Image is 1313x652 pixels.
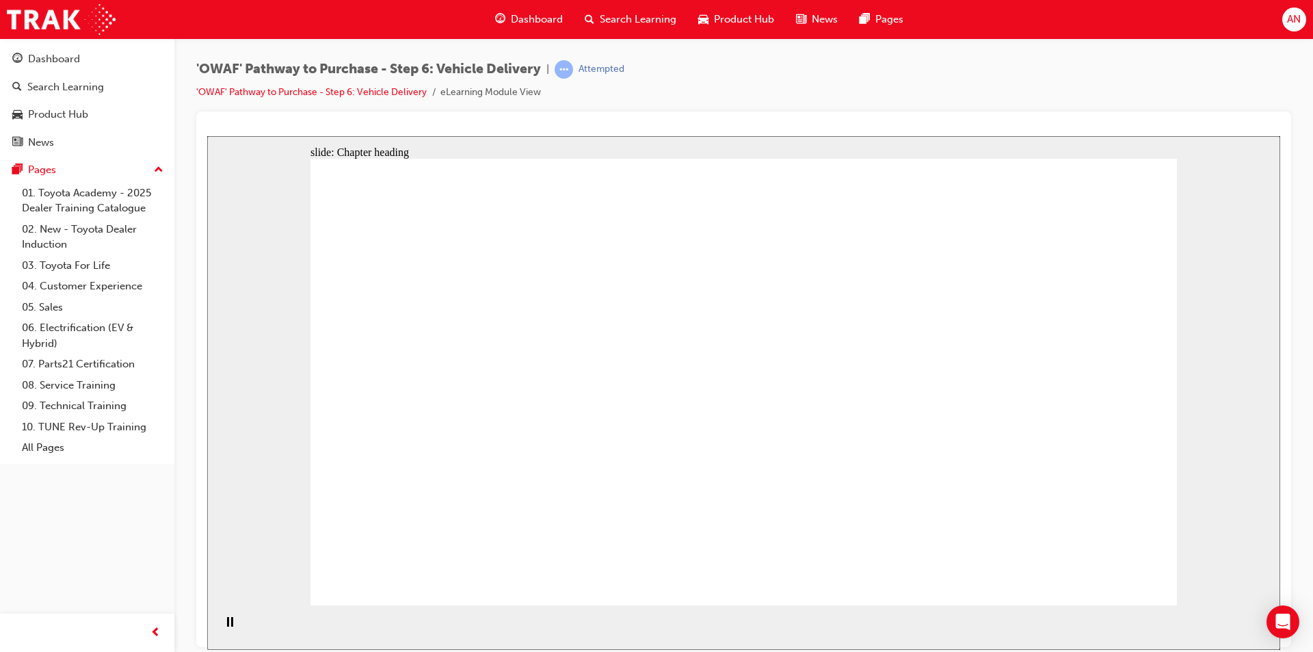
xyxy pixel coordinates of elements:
[16,417,169,438] a: 10. TUNE Rev-Up Training
[600,12,676,27] span: Search Learning
[1282,8,1306,31] button: AN
[16,297,169,318] a: 05. Sales
[812,12,838,27] span: News
[785,5,849,34] a: news-iconNews
[546,62,549,77] span: |
[5,47,169,72] a: Dashboard
[196,86,427,98] a: 'OWAF' Pathway to Purchase - Step 6: Vehicle Delivery
[1287,12,1301,27] span: AN
[5,75,169,100] a: Search Learning
[28,51,80,67] div: Dashboard
[875,12,903,27] span: Pages
[687,5,785,34] a: car-iconProduct Hub
[28,107,88,122] div: Product Hub
[16,375,169,396] a: 08. Service Training
[7,480,30,504] button: Pause (Ctrl+Alt+P)
[7,469,30,514] div: playback controls
[16,317,169,354] a: 06. Electrification (EV & Hybrid)
[150,625,161,642] span: prev-icon
[555,60,573,79] span: learningRecordVerb_ATTEMPT-icon
[796,11,806,28] span: news-icon
[5,102,169,127] a: Product Hub
[12,109,23,121] span: car-icon
[12,53,23,66] span: guage-icon
[27,79,104,95] div: Search Learning
[16,395,169,417] a: 09. Technical Training
[7,4,116,35] img: Trak
[5,157,169,183] button: Pages
[484,5,574,34] a: guage-iconDashboard
[579,63,624,76] div: Attempted
[714,12,774,27] span: Product Hub
[16,437,169,458] a: All Pages
[16,219,169,255] a: 02. New - Toyota Dealer Induction
[5,130,169,155] a: News
[12,81,22,94] span: search-icon
[154,161,163,179] span: up-icon
[28,135,54,151] div: News
[12,164,23,177] span: pages-icon
[440,85,541,101] li: eLearning Module View
[495,11,505,28] span: guage-icon
[860,11,870,28] span: pages-icon
[28,162,56,178] div: Pages
[1266,605,1299,638] div: Open Intercom Messenger
[5,44,169,157] button: DashboardSearch LearningProduct HubNews
[16,276,169,297] a: 04. Customer Experience
[16,183,169,219] a: 01. Toyota Academy - 2025 Dealer Training Catalogue
[16,354,169,375] a: 07. Parts21 Certification
[196,62,541,77] span: 'OWAF' Pathway to Purchase - Step 6: Vehicle Delivery
[574,5,687,34] a: search-iconSearch Learning
[12,137,23,149] span: news-icon
[585,11,594,28] span: search-icon
[511,12,563,27] span: Dashboard
[849,5,914,34] a: pages-iconPages
[16,255,169,276] a: 03. Toyota For Life
[698,11,708,28] span: car-icon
